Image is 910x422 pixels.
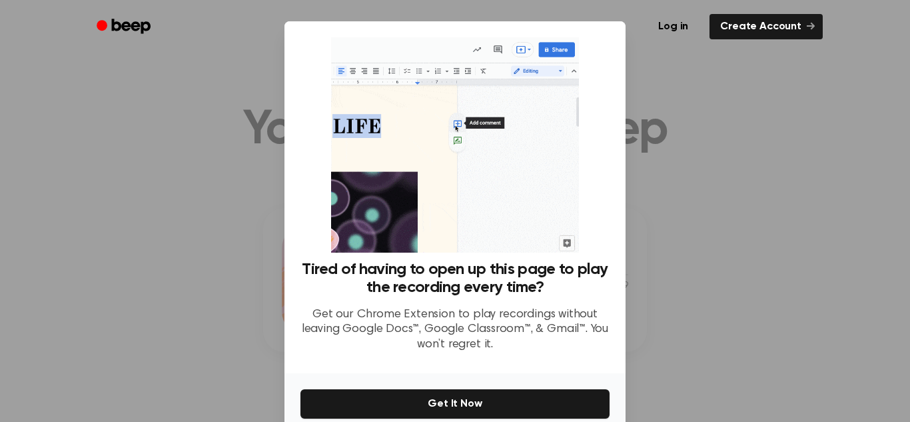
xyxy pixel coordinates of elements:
a: Create Account [709,14,823,39]
img: Beep extension in action [331,37,578,253]
button: Get It Now [300,389,610,419]
a: Beep [87,14,163,40]
h3: Tired of having to open up this page to play the recording every time? [300,261,610,297]
a: Log in [645,11,701,42]
p: Get our Chrome Extension to play recordings without leaving Google Docs™, Google Classroom™, & Gm... [300,307,610,353]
